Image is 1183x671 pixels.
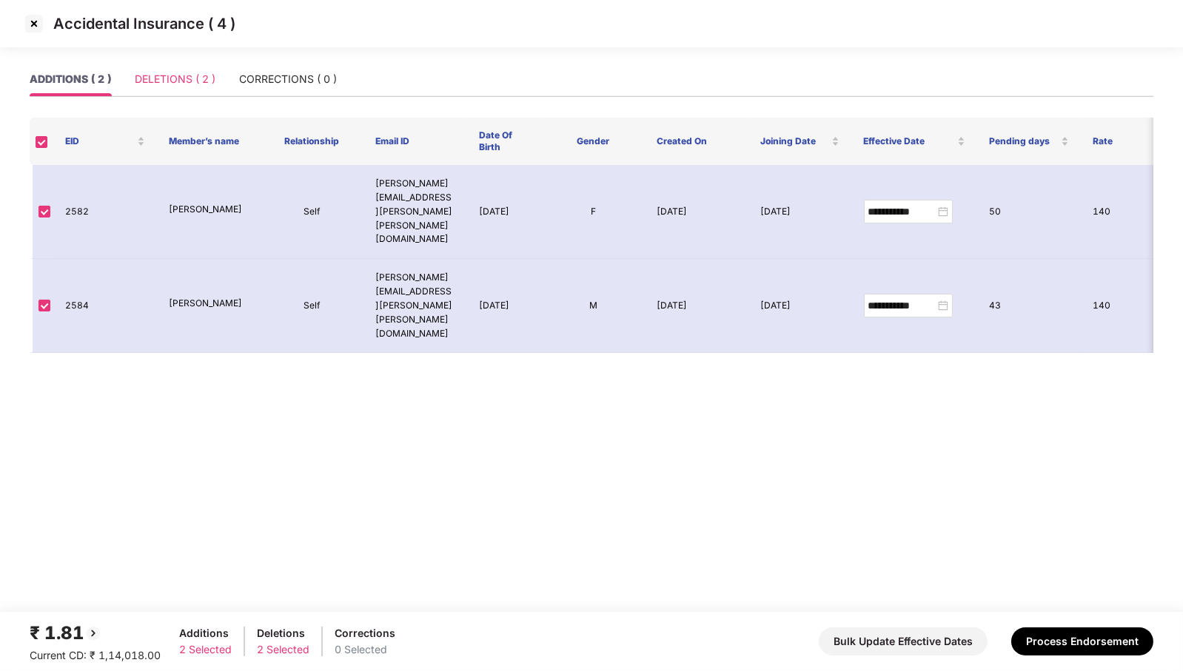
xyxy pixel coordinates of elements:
[978,259,1082,353] td: 43
[257,641,309,658] div: 2 Selected
[541,259,645,353] td: M
[135,71,215,87] div: DELETIONS ( 2 )
[363,118,467,165] th: Email ID
[179,641,232,658] div: 2 Selected
[30,71,111,87] div: ADDITIONS ( 2 )
[863,135,954,147] span: Effective Date
[53,15,235,33] p: Accidental Insurance ( 4 )
[179,625,232,641] div: Additions
[261,259,364,353] td: Self
[748,118,852,165] th: Joining Date
[335,625,395,641] div: Corrections
[978,165,1082,259] td: 50
[30,619,161,647] div: ₹ 1.81
[645,165,748,259] td: [DATE]
[53,118,157,165] th: EID
[467,118,541,165] th: Date Of Birth
[363,165,467,259] td: [PERSON_NAME][EMAIL_ADDRESS][PERSON_NAME][PERSON_NAME][DOMAIN_NAME]
[53,165,157,259] td: 2582
[335,641,395,658] div: 0 Selected
[541,118,645,165] th: Gender
[169,203,249,217] p: [PERSON_NAME]
[157,118,261,165] th: Member’s name
[851,118,977,165] th: Effective Date
[989,135,1058,147] span: Pending days
[541,165,645,259] td: F
[65,135,134,147] span: EID
[977,118,1081,165] th: Pending days
[467,259,541,353] td: [DATE]
[363,259,467,353] td: [PERSON_NAME][EMAIL_ADDRESS][PERSON_NAME][PERSON_NAME][DOMAIN_NAME]
[819,627,988,655] button: Bulk Update Effective Dates
[748,259,852,353] td: [DATE]
[30,649,161,661] span: Current CD: ₹ 1,14,018.00
[239,71,337,87] div: CORRECTIONS ( 0 )
[169,297,249,311] p: [PERSON_NAME]
[467,165,541,259] td: [DATE]
[748,165,852,259] td: [DATE]
[257,625,309,641] div: Deletions
[645,259,748,353] td: [DATE]
[261,165,364,259] td: Self
[1011,627,1153,655] button: Process Endorsement
[84,624,102,642] img: svg+xml;base64,PHN2ZyBpZD0iQmFjay0yMHgyMCIgeG1sbnM9Imh0dHA6Ly93d3cudzMub3JnLzIwMDAvc3ZnIiB3aWR0aD...
[645,118,748,165] th: Created On
[22,12,46,36] img: svg+xml;base64,PHN2ZyBpZD0iQ3Jvc3MtMzJ4MzIiIHhtbG5zPSJodHRwOi8vd3d3LnczLm9yZy8yMDAwL3N2ZyIgd2lkdG...
[760,135,829,147] span: Joining Date
[261,118,364,165] th: Relationship
[53,259,157,353] td: 2584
